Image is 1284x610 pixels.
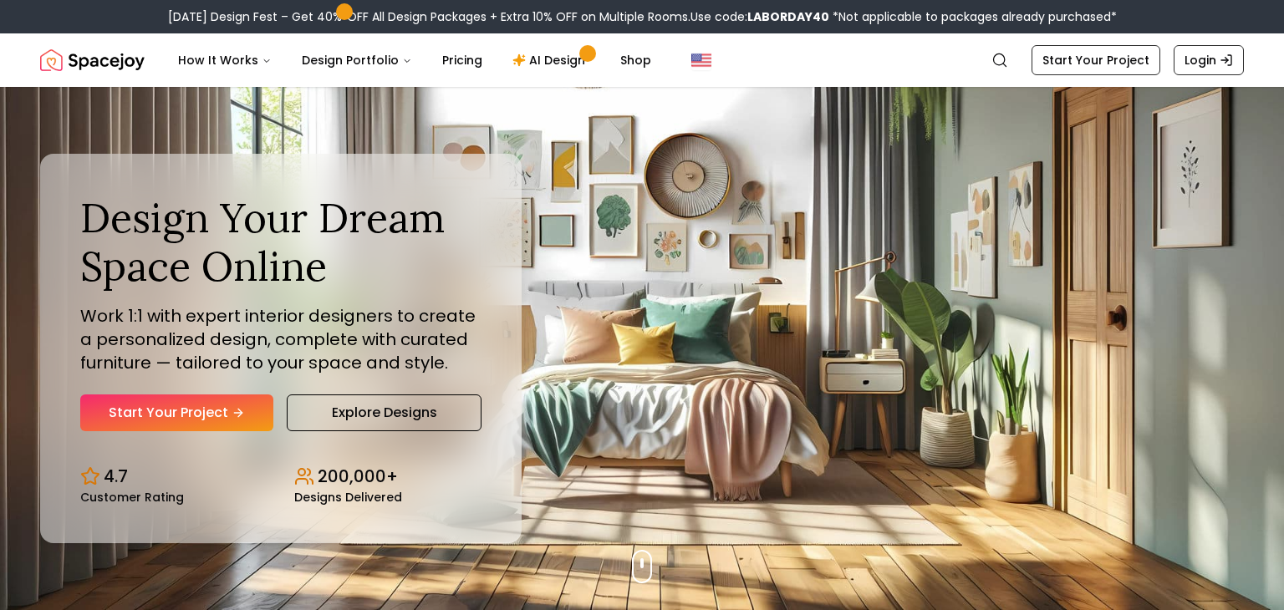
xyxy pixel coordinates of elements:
button: Design Portfolio [288,43,425,77]
a: Pricing [429,43,496,77]
span: Use code: [690,8,829,25]
a: Spacejoy [40,43,145,77]
span: *Not applicable to packages already purchased* [829,8,1117,25]
button: How It Works [165,43,285,77]
small: Customer Rating [80,491,184,503]
small: Designs Delivered [294,491,402,503]
p: 200,000+ [318,465,398,488]
a: Shop [607,43,665,77]
div: Design stats [80,451,481,503]
div: [DATE] Design Fest – Get 40% OFF All Design Packages + Extra 10% OFF on Multiple Rooms. [168,8,1117,25]
nav: Main [165,43,665,77]
img: United States [691,50,711,70]
a: AI Design [499,43,604,77]
a: Explore Designs [287,394,481,431]
a: Login [1174,45,1244,75]
a: Start Your Project [1032,45,1160,75]
a: Start Your Project [80,394,273,431]
b: LABORDAY40 [747,8,829,25]
p: 4.7 [104,465,128,488]
h1: Design Your Dream Space Online [80,194,481,290]
nav: Global [40,33,1244,87]
img: Spacejoy Logo [40,43,145,77]
p: Work 1:1 with expert interior designers to create a personalized design, complete with curated fu... [80,304,481,374]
